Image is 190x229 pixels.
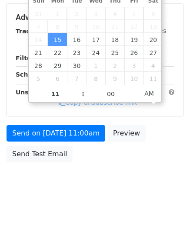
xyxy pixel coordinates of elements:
[48,20,67,33] span: September 8, 2025
[105,72,124,85] span: October 9, 2025
[137,85,161,102] span: Click to toggle
[143,46,163,59] span: September 27, 2025
[67,72,86,85] span: October 7, 2025
[143,7,163,20] span: September 6, 2025
[67,33,86,46] span: September 16, 2025
[29,33,48,46] span: September 14, 2025
[86,7,105,20] span: September 3, 2025
[105,59,124,72] span: October 2, 2025
[48,33,67,46] span: September 15, 2025
[67,20,86,33] span: September 9, 2025
[29,46,48,59] span: September 21, 2025
[124,7,143,20] span: September 5, 2025
[86,33,105,46] span: September 17, 2025
[86,46,105,59] span: September 24, 2025
[48,46,67,59] span: September 22, 2025
[105,33,124,46] span: September 18, 2025
[16,13,174,22] h5: Advanced
[16,89,58,96] strong: Unsubscribe
[29,20,48,33] span: September 7, 2025
[48,7,67,20] span: September 1, 2025
[124,46,143,59] span: September 26, 2025
[86,72,105,85] span: October 8, 2025
[29,7,48,20] span: August 31, 2025
[143,59,163,72] span: October 4, 2025
[48,59,67,72] span: September 29, 2025
[124,20,143,33] span: September 12, 2025
[67,46,86,59] span: September 23, 2025
[82,85,84,102] span: :
[16,28,45,35] strong: Tracking
[86,59,105,72] span: October 1, 2025
[86,20,105,33] span: September 10, 2025
[7,125,105,142] a: Send on [DATE] 11:00am
[147,187,190,229] iframe: Chat Widget
[29,59,48,72] span: September 28, 2025
[105,20,124,33] span: September 11, 2025
[143,72,163,85] span: October 11, 2025
[48,72,67,85] span: October 6, 2025
[84,85,137,103] input: Minute
[143,33,163,46] span: September 20, 2025
[124,33,143,46] span: September 19, 2025
[105,46,124,59] span: September 25, 2025
[67,7,86,20] span: September 2, 2025
[124,72,143,85] span: October 10, 2025
[16,55,38,61] strong: Filters
[107,125,146,142] a: Preview
[7,146,73,162] a: Send Test Email
[29,72,48,85] span: October 5, 2025
[105,7,124,20] span: September 4, 2025
[67,59,86,72] span: September 30, 2025
[29,85,82,103] input: Hour
[16,71,47,78] strong: Schedule
[59,99,137,106] a: Copy unsubscribe link
[124,59,143,72] span: October 3, 2025
[143,20,163,33] span: September 13, 2025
